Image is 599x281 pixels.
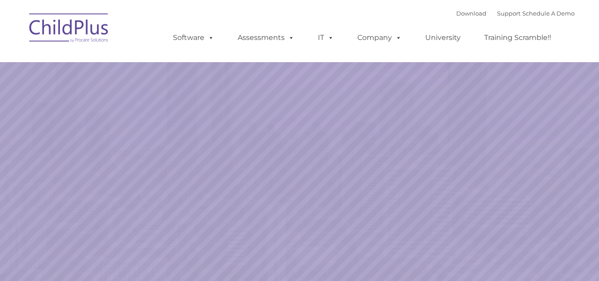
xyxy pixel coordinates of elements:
[229,29,303,47] a: Assessments
[416,29,470,47] a: University
[348,29,411,47] a: Company
[25,7,114,51] img: ChildPlus by Procare Solutions
[407,161,506,188] a: Learn More
[456,10,486,17] a: Download
[309,29,343,47] a: IT
[522,10,575,17] a: Schedule A Demo
[164,29,223,47] a: Software
[475,29,560,47] a: Training Scramble!!
[456,10,575,17] font: |
[497,10,521,17] a: Support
